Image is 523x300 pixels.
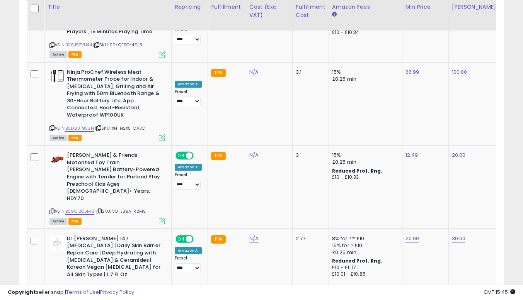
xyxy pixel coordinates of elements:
div: Amazon AI [175,81,202,88]
a: 30.00 [452,235,466,242]
div: £10 - £10.33 [332,174,396,181]
div: ASIN: [49,152,165,224]
a: Privacy Policy [100,288,134,296]
div: [PERSON_NAME] [452,3,498,11]
a: 12.49 [405,151,418,159]
a: 20.00 [452,151,466,159]
span: FBA [68,135,82,141]
div: 15% for > £10 [332,242,396,249]
span: ON [176,236,186,242]
span: All listings currently available for purchase on Amazon [49,51,67,58]
div: Fulfillment [211,3,242,11]
b: Ninja ProChef Wireless Meat Thermometer Probe for Indoor & [MEDICAL_DATA], Grilling and Air Fryin... [67,69,161,121]
b: Dr.[PERSON_NAME] 147 [MEDICAL_DATA] | Daily Skin Barrier Repair Care | Deep Hydrating with [MEDIC... [67,235,161,280]
div: £0.25 min [332,76,396,83]
span: | SKU: VO-L39A-R2MS [95,208,146,214]
a: B07PGTTTDH [65,284,91,291]
span: OFF [193,236,205,242]
div: £0.25 min [332,159,396,166]
span: ON [176,153,186,159]
div: 2.77 [296,235,323,242]
img: 31baCntLqCL._SL40_.jpg [49,235,65,251]
b: [PERSON_NAME] & Friends Motorized Toy Train [PERSON_NAME] Battery-Powered Engine with Tender for ... [67,152,161,204]
a: B09C12Q5M6 [65,208,94,215]
a: N/A [249,68,259,76]
span: All listings currently available for purchase on Amazon [49,135,67,141]
div: Amazon AI [175,247,202,254]
a: 100.00 [452,68,467,76]
a: B0D83T953N [65,125,94,132]
span: | SKU: S0-QESC-49L3 [93,42,142,48]
div: 15% [332,152,396,159]
div: Preset: [175,27,202,45]
div: Fulfillment Cost [296,3,325,19]
img: 4146bQHFryL._SL40_.jpg [49,69,65,84]
span: OFF [193,153,205,159]
span: | SKU: XH-H2X5-QA3C [95,125,145,131]
div: Preset: [175,172,202,190]
small: FBA [211,235,225,244]
div: £10.01 - £10.85 [332,271,396,278]
div: Cost (Exc. VAT) [249,3,289,19]
div: Repricing [175,3,204,11]
div: Title [48,3,168,11]
span: FBA [68,218,82,225]
div: 3.1 [296,69,323,76]
small: Amazon Fees. [332,11,337,18]
a: Terms of Use [66,288,99,296]
img: 31nSe7JnXnL._SL40_.jpg [49,152,65,167]
div: Preset: [175,256,202,273]
span: FBA [68,51,82,58]
b: Reduced Prof. Rng. [332,258,383,264]
a: B00J57VU44 [65,42,92,48]
a: 66.99 [405,68,419,76]
div: ASIN: [49,7,165,57]
div: £0.25 min [332,249,396,256]
div: Amazon Fees [332,3,399,11]
div: Preset: [175,89,202,107]
div: £10 - £10.34 [332,29,396,36]
small: FBA [211,69,225,77]
div: ASIN: [49,69,165,141]
div: Amazon AI [175,164,202,171]
strong: Copyright [8,288,36,296]
div: seller snap | | [8,289,134,296]
div: 8% for <= £10 [332,235,396,242]
a: N/A [249,151,259,159]
span: 2025-09-10 15:45 GMT [484,288,515,296]
div: Min Price [405,3,445,11]
span: | SKU: Z5-GK9B-L1RG [92,284,140,290]
div: 15% [332,69,396,76]
a: N/A [249,235,259,242]
a: 20.00 [405,235,419,242]
small: FBA [211,152,225,160]
b: Reduced Prof. Rng. [332,168,383,174]
div: £10 - £11.17 [332,264,396,271]
div: 3 [296,152,323,159]
span: All listings currently available for purchase on Amazon [49,218,67,225]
